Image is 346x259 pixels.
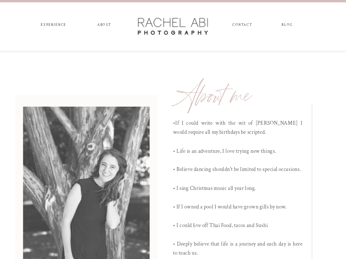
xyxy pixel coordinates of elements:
[276,23,298,29] a: blog
[232,23,252,29] a: CONTACT
[96,23,112,29] a: ABOUT
[177,75,340,116] a: About me
[38,23,69,29] a: experience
